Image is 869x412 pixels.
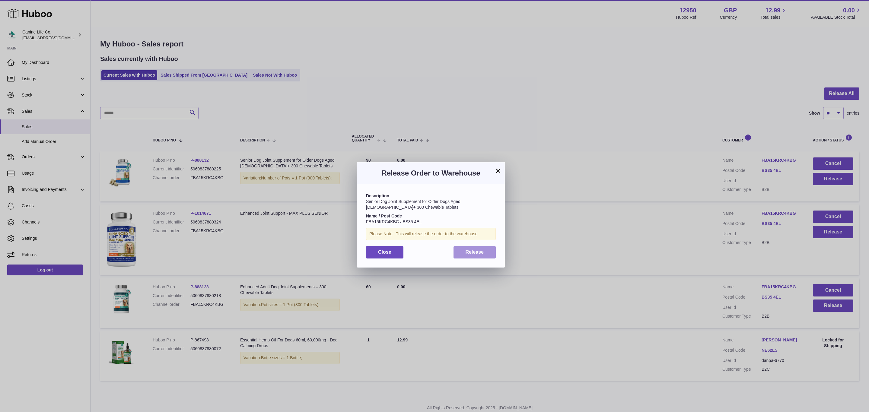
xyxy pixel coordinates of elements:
[366,228,496,240] div: Please Note : This will release the order to the warehouse
[366,246,403,258] button: Close
[366,193,389,198] strong: Description
[366,219,422,224] span: FBA15KRC4KBG / BS35 4EL
[466,249,484,255] span: Release
[366,214,402,218] strong: Name / Post Code
[495,167,502,174] button: ×
[366,168,496,178] h3: Release Order to Warehouse
[454,246,496,258] button: Release
[366,199,460,210] span: Senior Dog Joint Supplement for Older Dogs Aged [DEMOGRAPHIC_DATA]+ 300 Chewable Tablets
[378,249,391,255] span: Close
